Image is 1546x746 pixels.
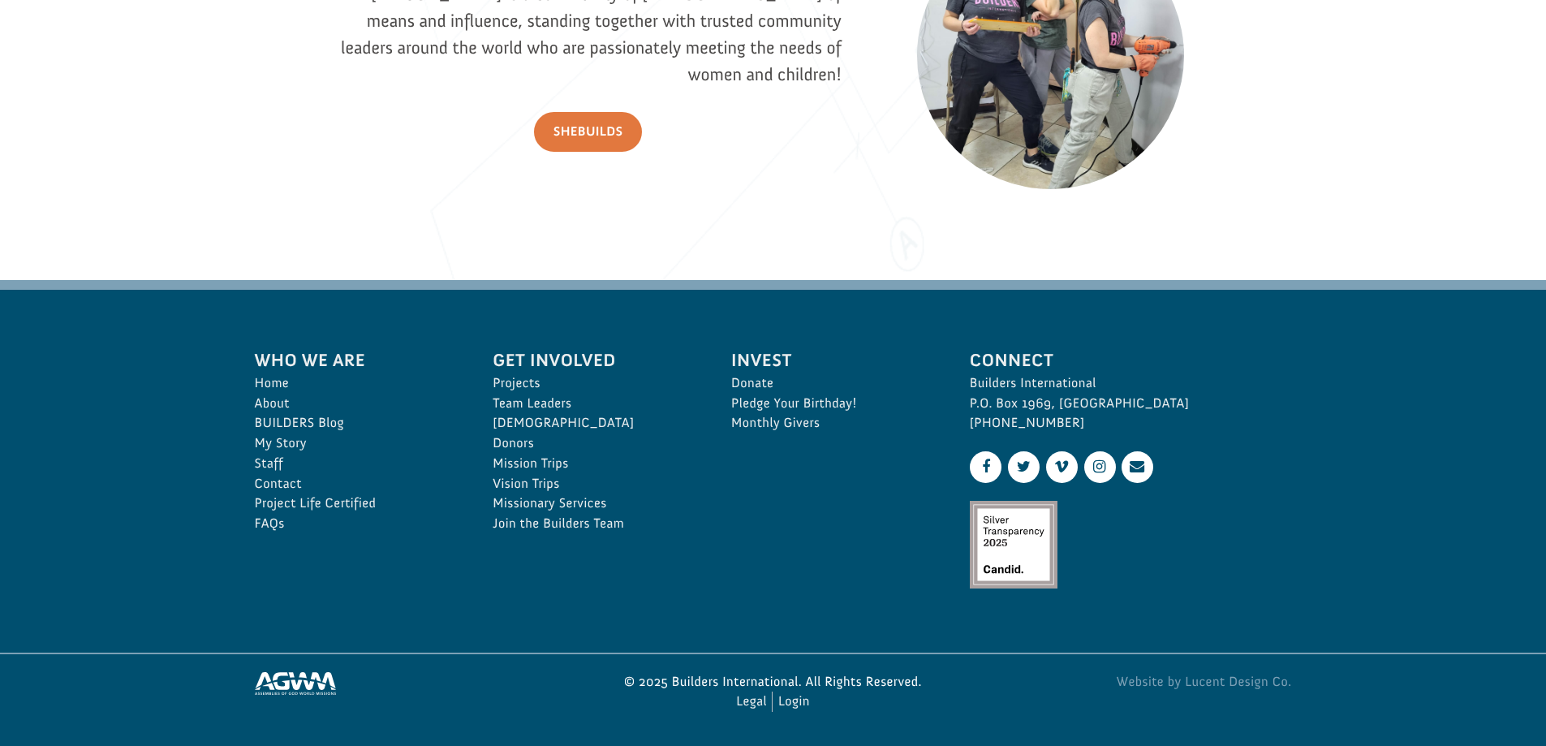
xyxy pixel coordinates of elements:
div: [PERSON_NAME] & [PERSON_NAME] donated $100 [29,16,223,49]
a: Team Leaders [493,394,695,414]
a: BUILDERS Blog [255,413,458,433]
a: Join the Builders Team [493,514,695,534]
span: Who We Are [255,347,458,373]
img: Assemblies of God World Missions [255,672,336,695]
a: SheBUILDS [534,112,643,152]
a: Vision Trips [493,474,695,494]
a: Missionary Services [493,494,695,514]
a: Facebook [970,451,1001,483]
a: Donate [731,373,934,394]
a: My Story [255,433,458,454]
span: Get Involved [493,347,695,373]
a: Home [255,373,458,394]
div: to [29,50,223,62]
img: Silver Transparency Rating for 2025 by Candid [970,501,1057,589]
a: Website by Lucent Design Co. [954,672,1292,692]
img: US.png [29,65,41,76]
button: Donate [230,32,302,62]
a: Legal [736,692,767,712]
a: About [255,394,458,414]
a: Project Life Certified [255,494,458,514]
strong: Builders International [38,50,137,62]
a: Staff [255,454,458,474]
a: Monthly Givers [731,413,934,433]
a: Login [778,692,810,712]
a: Instagram [1084,451,1116,483]
span: Connect [970,347,1292,373]
a: Contact [255,474,458,494]
a: Contact Us [1122,451,1153,483]
span: Columbia , [GEOGRAPHIC_DATA] [44,65,183,76]
p: © 2025 Builders International. All Rights Reserved. [604,672,942,692]
a: Pledge Your Birthday! [731,394,934,414]
a: Vimeo [1046,451,1078,483]
span: Invest [731,347,934,373]
a: [DEMOGRAPHIC_DATA] [493,413,695,433]
a: Donors [493,433,695,454]
a: FAQs [255,514,458,534]
a: Twitter [1008,451,1040,483]
p: Builders International P.O. Box 1969, [GEOGRAPHIC_DATA] [PHONE_NUMBER] [970,373,1292,433]
a: Projects [493,373,695,394]
a: Mission Trips [493,454,695,474]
